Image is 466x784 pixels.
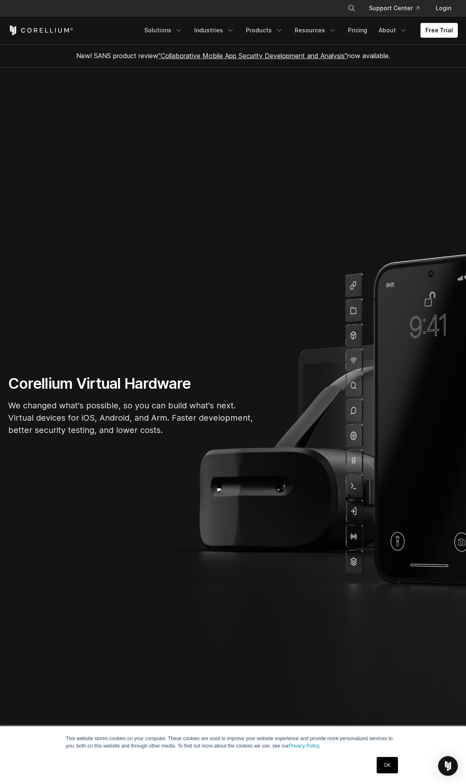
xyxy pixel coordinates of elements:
a: Solutions [139,23,188,38]
a: About [374,23,412,38]
a: Industries [189,23,239,38]
a: Privacy Policy. [289,743,321,749]
a: Pricing [343,23,372,38]
p: This website stores cookies on your computer. These cookies are used to improve your website expe... [66,735,400,750]
a: Products [241,23,288,38]
div: Navigation Menu [338,1,458,16]
a: OK [377,757,398,773]
a: "Collaborative Mobile App Security Development and Analysis" [158,52,347,60]
a: Support Center [362,1,426,16]
div: Open Intercom Messenger [438,756,458,776]
a: Resources [290,23,341,38]
a: Login [429,1,458,16]
a: Corellium Home [8,25,73,35]
a: Free Trial [421,23,458,38]
h1: Corellium Virtual Hardware [8,374,254,393]
div: Navigation Menu [139,23,458,38]
p: We changed what's possible, so you can build what's next. Virtual devices for iOS, Android, and A... [8,399,254,436]
button: Search [344,1,359,16]
span: New! SANS product review now available. [76,52,390,60]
